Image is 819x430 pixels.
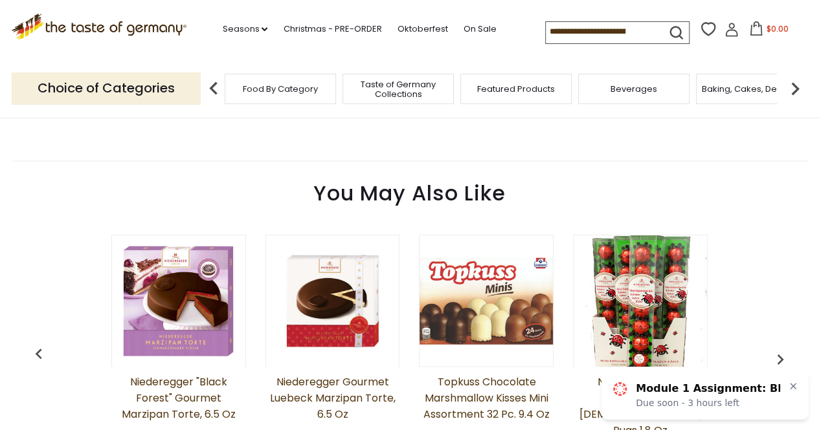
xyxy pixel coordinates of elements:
img: Niederegger [113,235,244,367]
img: Topkuss Chocolate Marshmallow Kisses Mini Assortment 32 pc. 9.4 oz [420,258,553,345]
span: $0.00 [766,23,788,34]
a: Oktoberfest [397,22,447,36]
a: Seasons [222,22,267,36]
button: $0.00 [741,21,796,41]
img: next arrow [782,76,808,102]
a: Christmas - PRE-ORDER [283,22,381,36]
img: Niederegger Milk Chocolate Lady Bugs 1.8 oz [575,235,706,367]
a: Featured Products [477,84,555,94]
img: previous arrow [201,76,227,102]
img: previous arrow [28,344,49,365]
a: Food By Category [243,84,318,94]
p: Choice of Categories [12,72,201,104]
img: previous arrow [770,349,791,370]
img: Niederegger Gourmet Luebeck Marzipan Torte, 6.5 oz [267,235,398,367]
div: You May Also Like [25,162,794,219]
a: Baking, Cakes, Desserts [702,84,802,94]
a: Taste of Germany Collections [346,80,450,99]
a: On Sale [463,22,496,36]
a: Beverages [611,84,657,94]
